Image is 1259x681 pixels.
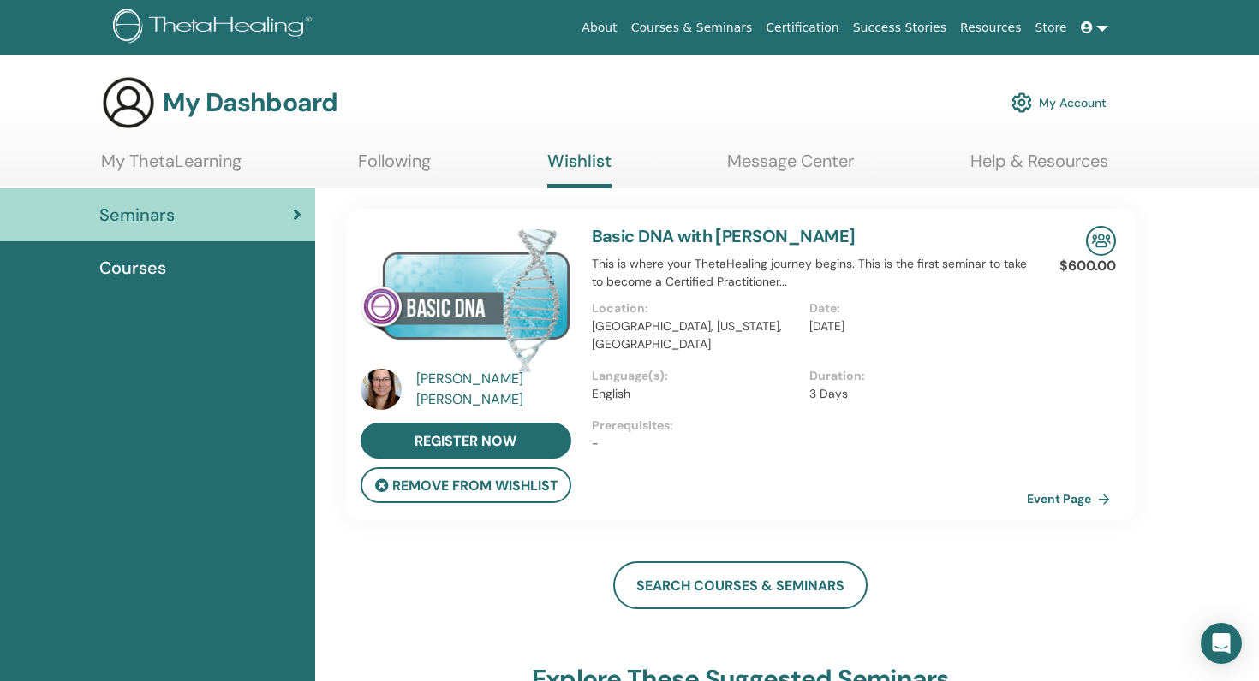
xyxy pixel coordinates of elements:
span: Seminars [99,202,175,228]
a: Following [358,151,431,184]
a: Event Page [1027,486,1117,512]
a: register now [361,423,571,459]
a: Resources [953,12,1029,44]
p: Language(s) : [592,367,799,385]
a: Certification [759,12,845,44]
span: register now [415,432,516,450]
a: My ThetaLearning [101,151,242,184]
p: [GEOGRAPHIC_DATA], [US_STATE], [GEOGRAPHIC_DATA] [592,317,799,353]
p: Prerequisites : [592,417,1028,435]
div: Open Intercom Messenger [1201,623,1242,664]
button: remove from wishlist [361,467,571,503]
p: - [592,435,1028,453]
p: $600.00 [1059,256,1116,276]
p: Date : [809,299,1017,317]
img: generic-user-icon.jpg [101,75,156,130]
p: English [592,385,799,403]
a: Message Center [727,151,854,184]
p: Duration : [809,367,1017,385]
a: search courses & seminars [613,561,868,609]
img: cog.svg [1011,88,1032,117]
span: Courses [99,255,166,281]
img: logo.png [113,9,318,47]
img: In-Person Seminar [1086,226,1116,256]
a: Wishlist [547,151,612,188]
a: Success Stories [846,12,953,44]
a: Help & Resources [970,151,1108,184]
a: About [575,12,624,44]
img: default.jpg [361,369,402,410]
img: Basic DNA [361,226,571,374]
a: Courses & Seminars [624,12,760,44]
a: Basic DNA with [PERSON_NAME] [592,225,856,247]
p: 3 Days [809,385,1017,403]
a: Store [1029,12,1074,44]
p: This is where your ThetaHealing journey begins. This is the first seminar to take to become a Cer... [592,255,1028,291]
a: [PERSON_NAME] [PERSON_NAME] [416,369,575,410]
p: [DATE] [809,317,1017,335]
h3: My Dashboard [163,87,337,118]
p: Location : [592,299,799,317]
a: My Account [1011,84,1107,121]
